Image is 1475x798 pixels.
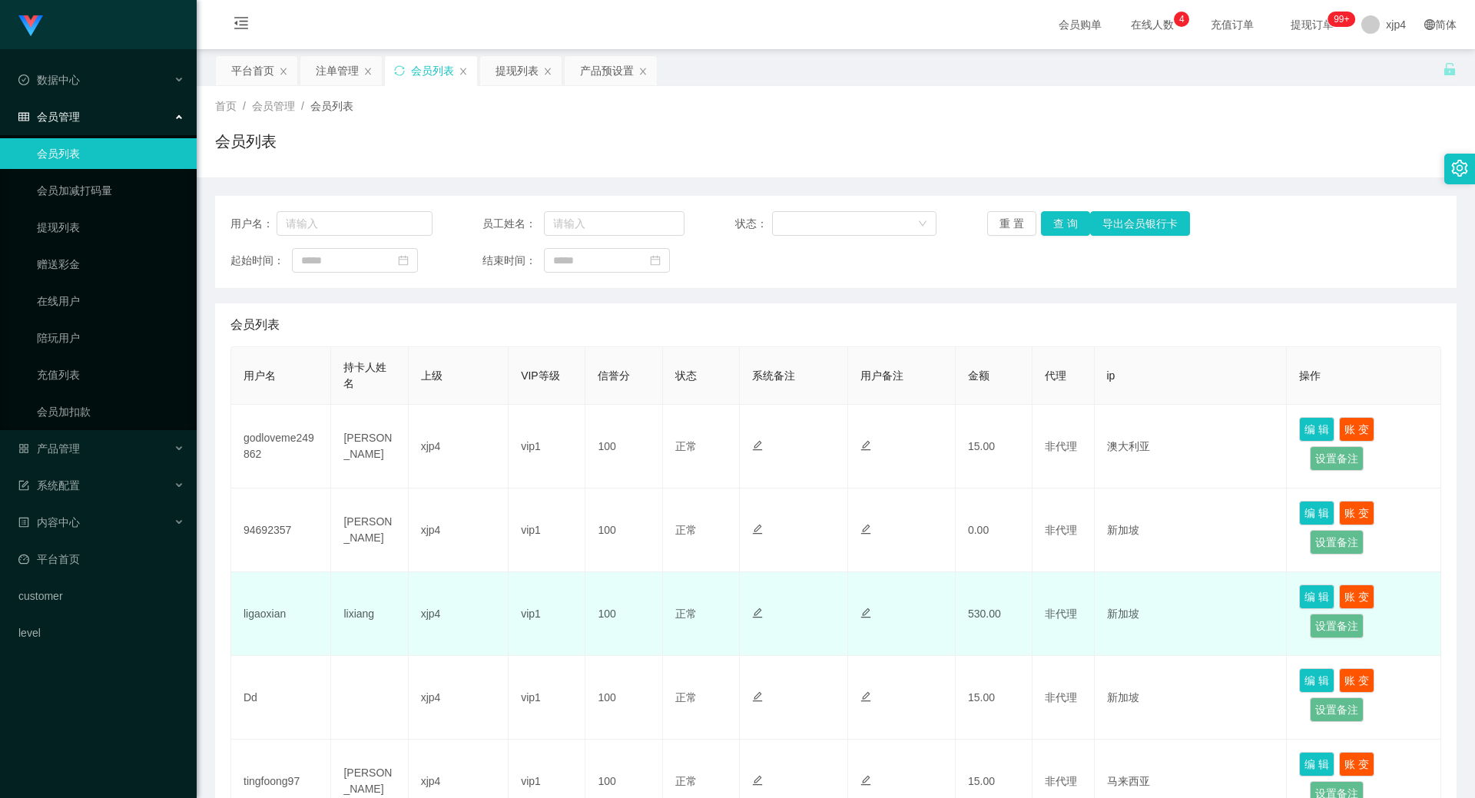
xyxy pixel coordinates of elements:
i: 图标: table [18,111,29,122]
td: 新加坡 [1095,656,1288,740]
button: 账 变 [1339,417,1374,442]
td: vip1 [509,572,585,656]
a: 图标: dashboard平台首页 [18,544,184,574]
span: 非代理 [1045,775,1077,787]
td: 新加坡 [1095,488,1288,572]
span: 用户备注 [860,369,903,382]
span: 非代理 [1045,608,1077,620]
td: 新加坡 [1095,572,1288,656]
span: 系统备注 [752,369,795,382]
a: 会员加减打码量 [37,175,184,206]
i: 图标: setting [1451,160,1468,177]
span: 正常 [675,608,697,620]
span: 数据中心 [18,74,80,86]
span: 信誉分 [598,369,630,382]
i: 图标: global [1424,19,1435,30]
td: 100 [585,572,662,656]
td: 15.00 [956,405,1032,488]
a: 赠送彩金 [37,249,184,280]
button: 导出会员银行卡 [1090,211,1190,236]
a: 在线用户 [37,286,184,316]
span: ip [1107,369,1115,382]
i: 图标: close [363,67,373,76]
span: 状态 [675,369,697,382]
span: 会员列表 [230,316,280,334]
i: 图标: close [279,67,288,76]
i: 图标: edit [752,775,763,786]
span: 首页 [215,100,237,112]
button: 设置备注 [1310,697,1364,722]
span: 会员列表 [310,100,353,112]
span: 充值订单 [1203,19,1261,30]
td: xjp4 [409,572,509,656]
a: 充值列表 [37,359,184,390]
i: 图标: profile [18,517,29,528]
span: 员工姓名： [482,216,544,232]
td: xjp4 [409,405,509,488]
span: 正常 [675,440,697,452]
button: 设置备注 [1310,614,1364,638]
i: 图标: edit [752,608,763,618]
span: 提现订单 [1283,19,1341,30]
i: 图标: close [543,67,552,76]
i: 图标: edit [860,608,871,618]
span: VIP等级 [521,369,560,382]
span: 持卡人姓名 [343,361,386,389]
div: 提现列表 [496,56,539,85]
button: 编 辑 [1299,668,1334,693]
p: 4 [1179,12,1185,27]
i: 图标: edit [860,775,871,786]
span: 结束时间： [482,253,544,269]
button: 账 变 [1339,501,1374,525]
button: 账 变 [1339,752,1374,776]
span: 系统配置 [18,479,80,492]
i: 图标: edit [752,440,763,451]
span: 起始时间： [230,253,292,269]
span: 操作 [1299,369,1321,382]
i: 图标: appstore-o [18,443,29,454]
td: 530.00 [956,572,1032,656]
a: 会员加扣款 [37,396,184,427]
i: 图标: check-circle-o [18,75,29,85]
td: 100 [585,656,662,740]
button: 编 辑 [1299,752,1334,776]
span: / [301,100,304,112]
span: 在线人数 [1123,19,1182,30]
i: 图标: calendar [650,255,661,266]
td: 94692357 [231,488,331,572]
span: 会员管理 [252,100,295,112]
button: 账 变 [1339,668,1374,693]
sup: 206 [1327,12,1355,27]
a: level [18,618,184,648]
span: 非代理 [1045,691,1077,704]
td: ligaoxian [231,572,331,656]
i: 图标: edit [860,440,871,451]
button: 编 辑 [1299,501,1334,525]
td: godloveme249862 [231,405,331,488]
button: 设置备注 [1310,446,1364,471]
td: [PERSON_NAME] [331,405,408,488]
i: 图标: sync [394,65,405,76]
span: 代理 [1045,369,1066,382]
span: 状态： [735,216,773,232]
td: vip1 [509,656,585,740]
span: 用户名： [230,216,277,232]
div: 注单管理 [316,56,359,85]
span: / [243,100,246,112]
i: 图标: form [18,480,29,491]
span: 用户名 [244,369,276,382]
td: vip1 [509,405,585,488]
div: 产品预设置 [580,56,634,85]
span: 正常 [675,524,697,536]
span: 内容中心 [18,516,80,528]
input: 请输入 [544,211,684,236]
button: 重 置 [987,211,1036,236]
td: 0.00 [956,488,1032,572]
span: 金额 [968,369,989,382]
button: 账 变 [1339,584,1374,609]
td: 100 [585,405,662,488]
i: 图标: edit [752,691,763,702]
a: 会员列表 [37,138,184,169]
sup: 4 [1174,12,1189,27]
button: 编 辑 [1299,584,1334,609]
